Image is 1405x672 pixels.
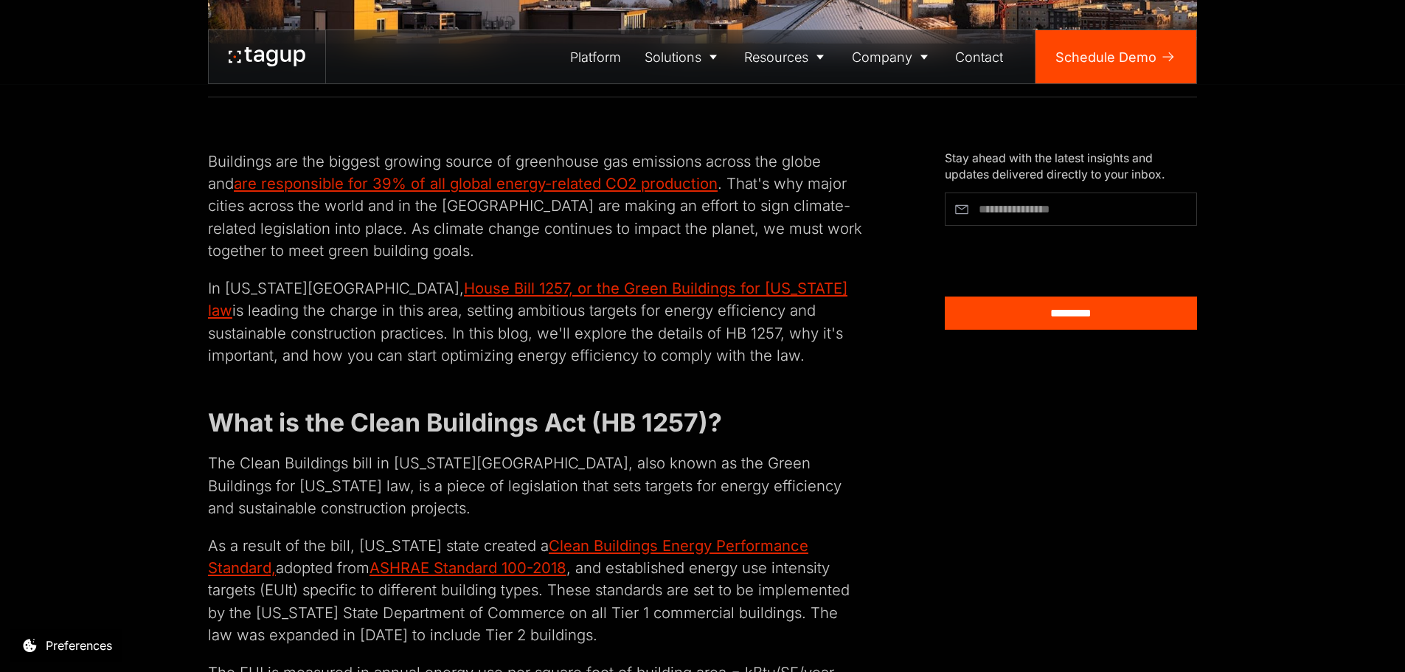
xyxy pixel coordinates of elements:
[46,637,112,654] div: Preferences
[208,279,847,319] a: House Bill 1257, or the Green Buildings for [US_STATE] law
[208,536,808,577] a: Clean Buildings Energy Performance Standard,
[633,30,733,83] a: Solutions
[945,193,1197,330] form: Article Subscribe
[208,452,865,519] p: The Clean Buildings bill in [US_STATE][GEOGRAPHIC_DATA], also known as the Green Buildings for [U...
[234,174,718,193] a: are responsible for 39% of all global energy-related CO2 production
[955,47,1003,67] div: Contact
[645,47,701,67] div: Solutions
[1035,30,1196,83] a: Schedule Demo
[208,535,865,647] p: As a result of the bill, [US_STATE] state created a adopted from , and established energy use int...
[945,232,1102,273] iframe: reCAPTCHA
[945,150,1197,183] div: Stay ahead with the latest insights and updates delivered directly to your inbox.
[559,30,634,83] a: Platform
[1055,47,1156,67] div: Schedule Demo
[570,47,621,67] div: Platform
[944,30,1016,83] a: Contact
[208,407,722,437] strong: What is the Clean Buildings Act (HB 1257)?
[852,47,912,67] div: Company
[370,558,566,577] a: ASHRAE Standard 100-2018
[208,277,865,367] p: In [US_STATE][GEOGRAPHIC_DATA], is leading the charge in this area, setting ambitious targets for...
[208,150,865,263] p: Buildings are the biggest growing source of greenhouse gas emissions across the globe and . That'...
[744,47,808,67] div: Resources
[840,30,944,83] a: Company
[733,30,841,83] a: Resources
